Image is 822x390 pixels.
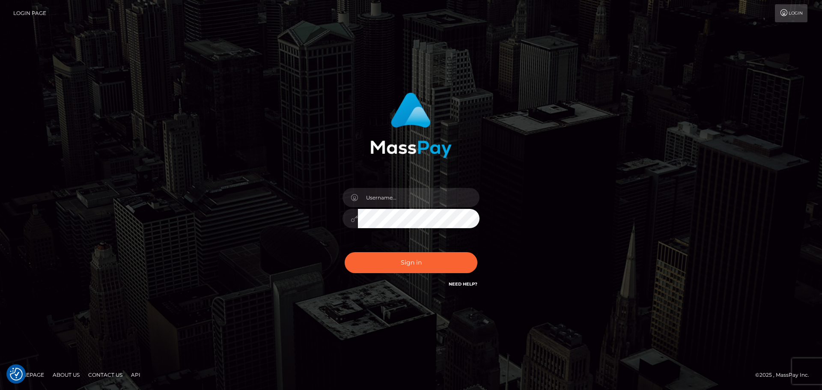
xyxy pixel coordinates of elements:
[9,368,48,381] a: Homepage
[10,368,23,381] button: Consent Preferences
[775,4,807,22] a: Login
[85,368,126,381] a: Contact Us
[370,92,452,158] img: MassPay Login
[755,370,816,380] div: © 2025 , MassPay Inc.
[49,368,83,381] a: About Us
[449,281,477,287] a: Need Help?
[10,368,23,381] img: Revisit consent button
[13,4,46,22] a: Login Page
[358,188,479,207] input: Username...
[345,252,477,273] button: Sign in
[128,368,144,381] a: API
